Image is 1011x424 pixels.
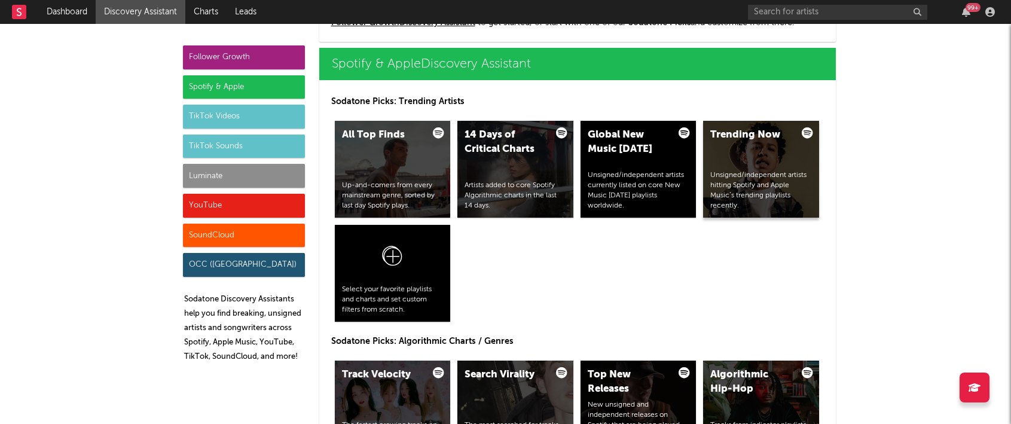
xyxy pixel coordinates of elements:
[183,75,305,99] div: Spotify & Apple
[588,368,669,396] div: Top New Releases
[342,368,423,382] div: Track Velocity
[342,181,444,211] div: Up-and-comers from every mainstream genre, sorted by last day Spotify plays.
[331,334,824,349] p: Sodatone Picks: Algorithmic Charts / Genres
[581,121,697,218] a: Global New Music [DATE]Unsigned/independent artists currently listed on core New Music [DATE] pla...
[710,170,812,211] div: Unsigned/independent artists hitting Spotify and Apple Music’s trending playlists recently.
[465,368,546,382] div: Search Virality
[342,285,444,315] div: Select your favorite playlists and charts and set custom filters from scratch.
[183,194,305,218] div: YouTube
[331,19,475,27] a: Follower GrowthDiscovery Assistant
[183,224,305,248] div: SoundCloud
[465,181,566,211] div: Artists added to core Spotify Algorithmic charts in the last 14 days.
[588,170,689,211] div: Unsigned/independent artists currently listed on core New Music [DATE] playlists worldwide.
[183,253,305,277] div: OCC ([GEOGRAPHIC_DATA])
[710,128,792,142] div: Trending Now
[703,121,819,218] a: Trending NowUnsigned/independent artists hitting Spotify and Apple Music’s trending playlists rec...
[319,48,836,80] a: Spotify & AppleDiscovery Assistant
[342,128,423,142] div: All Top Finds
[183,45,305,69] div: Follower Growth
[183,164,305,188] div: Luminate
[748,5,927,20] input: Search for artists
[962,7,970,17] button: 99+
[710,368,792,396] div: Algorithmic Hip-Hop
[335,225,451,322] a: Select your favorite playlists and charts and set custom filters from scratch.
[588,128,669,157] div: Global New Music [DATE]
[966,3,981,12] div: 99 +
[331,94,824,109] p: Sodatone Picks: Trending Artists
[457,121,573,218] a: 14 Days of Critical ChartsArtists added to core Spotify Algorithmic charts in the last 14 days.
[465,128,546,157] div: 14 Days of Critical Charts
[183,105,305,129] div: TikTok Videos
[184,292,305,364] p: Sodatone Discovery Assistants help you find breaking, unsigned artists and songwriters across Spo...
[183,135,305,158] div: TikTok Sounds
[628,19,691,27] span: Sodatone Picks
[335,121,451,218] a: All Top FindsUp-and-comers from every mainstream genre, sorted by last day Spotify plays.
